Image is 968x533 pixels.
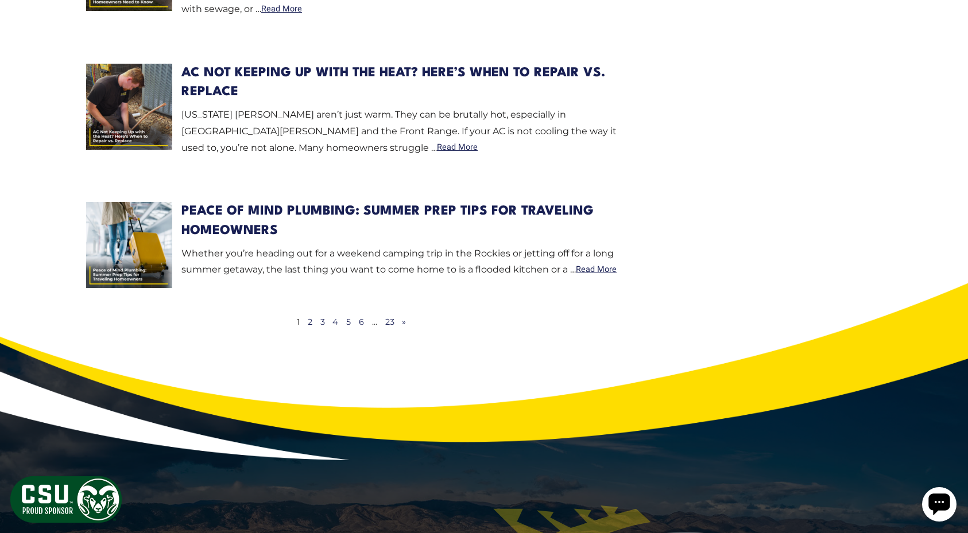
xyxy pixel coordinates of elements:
[181,205,594,237] a: Peace of Mind Plumbing: Summer Prep Tips for Traveling Homeowners
[576,266,617,274] a: Read More
[346,317,351,327] a: 5
[297,317,300,327] span: 1
[297,316,421,329] ul: Pagination
[402,317,406,327] a: »
[181,246,623,279] p: Whether you’re heading out for a weekend camping trip in the Rockies or jetting off for a long su...
[261,5,302,13] a: Read More
[332,317,338,327] a: 4
[86,64,172,150] img: AC Not Keeping Up with the Heat featured image
[9,474,123,524] img: CSU Sponsor Badge
[5,5,39,39] div: Open chat widget
[437,143,478,151] a: Read More
[372,317,377,327] span: …
[181,107,623,156] p: [US_STATE] [PERSON_NAME] aren’t just warm. They can be brutally hot, especially in [GEOGRAPHIC_DA...
[359,317,364,327] a: 6
[181,67,605,99] a: AC Not Keeping Up with the Heat? Here’s When To Repair vs. Replace
[320,317,325,327] a: 3
[385,317,394,327] a: 23
[86,202,172,288] img: Peace of Mind Plumbing featured image
[308,317,312,327] a: 2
